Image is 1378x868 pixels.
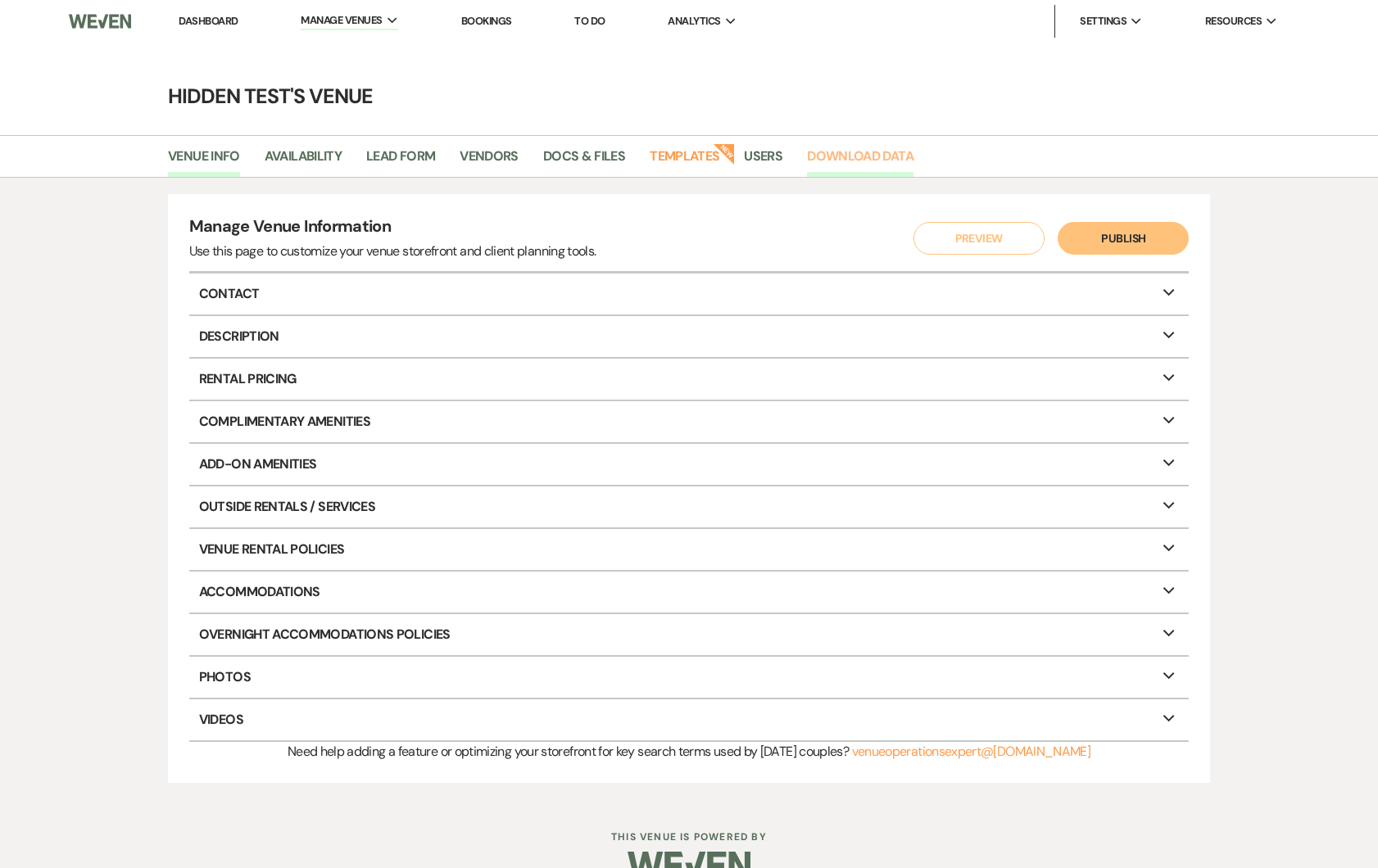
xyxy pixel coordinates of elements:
span: Resources [1205,13,1262,29]
p: Overnight Accommodations Policies [189,614,1190,655]
p: Videos [189,699,1190,740]
p: Accommodations [189,572,1190,613]
p: Venue Rental Policies [189,529,1190,570]
p: Contact [189,274,1190,314]
p: Add-On Amenities [189,444,1190,485]
a: Download Data [807,146,913,177]
a: Templates [650,146,719,177]
a: Venue Info [168,146,240,177]
a: Bookings [461,14,512,28]
a: Dashboard [179,14,238,28]
span: Analytics [668,13,720,29]
button: Publish [1058,222,1189,255]
span: Need help adding a feature or optimizing your storefront for key search terms used by [DATE] coup... [288,743,849,760]
a: To Do [574,14,605,28]
button: Preview [913,222,1045,255]
p: Rental Pricing [189,359,1190,400]
strong: New [714,142,737,165]
h4: Manage Venue Information [189,215,596,242]
p: Outside Rentals / Services [189,486,1190,527]
a: Availability [265,146,342,177]
img: Weven Logo [69,4,131,38]
a: venueoperationsexpert@[DOMAIN_NAME] [852,743,1091,760]
a: Lead Form [366,146,435,177]
p: Complimentary Amenities [189,401,1190,442]
a: Vendors [460,146,519,177]
p: Photos [189,657,1190,698]
span: Manage Venues [301,12,382,29]
a: Preview [909,222,1040,255]
div: Use this page to customize your venue storefront and client planning tools. [189,242,596,261]
p: Description [189,316,1190,357]
a: Docs & Files [543,146,625,177]
a: Users [744,146,782,177]
span: Settings [1080,13,1126,29]
h4: Hidden Test's Venue [99,82,1279,111]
